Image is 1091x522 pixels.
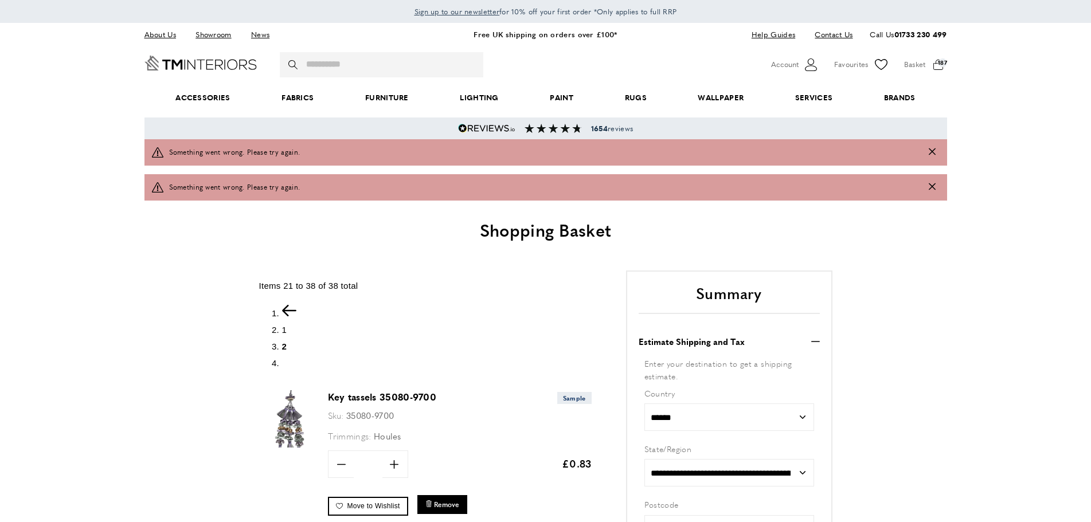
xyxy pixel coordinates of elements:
[288,52,300,77] button: Search
[769,80,858,115] a: Services
[169,182,300,193] span: Something went wrong. Please try again.
[644,442,814,455] label: State/Region
[144,27,185,42] a: About Us
[599,80,672,115] a: Rugs
[374,430,401,442] span: Houles
[259,439,316,449] a: Key tassels 35080-9700
[259,390,316,448] img: Key tassels 35080-9700
[328,430,372,442] span: Trimmings:
[435,80,525,115] a: Lighting
[591,124,633,133] span: reviews
[282,325,287,335] a: 1
[169,147,300,158] span: Something went wrong. Please try again.
[328,390,437,403] a: Key tassels 35080-9700
[259,281,358,291] span: Items 21 to 38 of 38 total
[187,27,240,42] a: Showroom
[743,27,804,42] a: Help Guides
[256,80,339,115] a: Fabrics
[339,80,434,115] a: Furniture
[259,305,603,370] nav: pagination
[771,56,820,73] button: Customer Account
[639,335,820,348] button: Estimate Shipping and Tax
[834,56,890,73] a: Favourites
[480,217,612,242] span: Shopping Basket
[458,124,515,133] img: Reviews.io 5 stars
[474,29,617,40] a: Free UK shipping on orders over £100*
[644,498,814,511] label: Postcode
[282,308,296,318] a: Previous
[639,283,820,314] h2: Summary
[894,29,947,40] a: 01733 230 499
[328,409,344,421] span: Sku:
[346,409,394,421] span: 35080-9700
[929,182,936,193] button: Close message
[591,123,608,134] strong: 1654
[328,497,408,515] a: Move to Wishlist
[282,342,287,351] span: 2
[771,58,799,70] span: Account
[870,29,947,41] p: Call Us
[806,27,853,42] a: Contact Us
[414,6,677,17] span: for 10% off your first order *Only applies to full RRP
[144,56,257,70] a: Go to Home page
[557,392,592,404] span: Sample
[525,124,582,133] img: Reviews section
[347,502,400,510] span: Move to Wishlist
[525,80,599,115] a: Paint
[414,6,500,17] a: Sign up to our newsletter
[434,500,459,509] span: Remove
[644,387,814,399] label: Country
[417,495,467,514] button: Remove Key tassels 35080-9700
[858,80,941,115] a: Brands
[639,335,745,348] strong: Estimate Shipping and Tax
[282,340,603,354] li: Page 2
[562,456,592,470] span: £0.83
[834,58,869,70] span: Favourites
[243,27,278,42] a: News
[929,147,936,158] button: Close message
[672,80,769,115] a: Wallpaper
[150,80,256,115] span: Accessories
[644,357,814,383] div: Enter your destination to get a shipping estimate.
